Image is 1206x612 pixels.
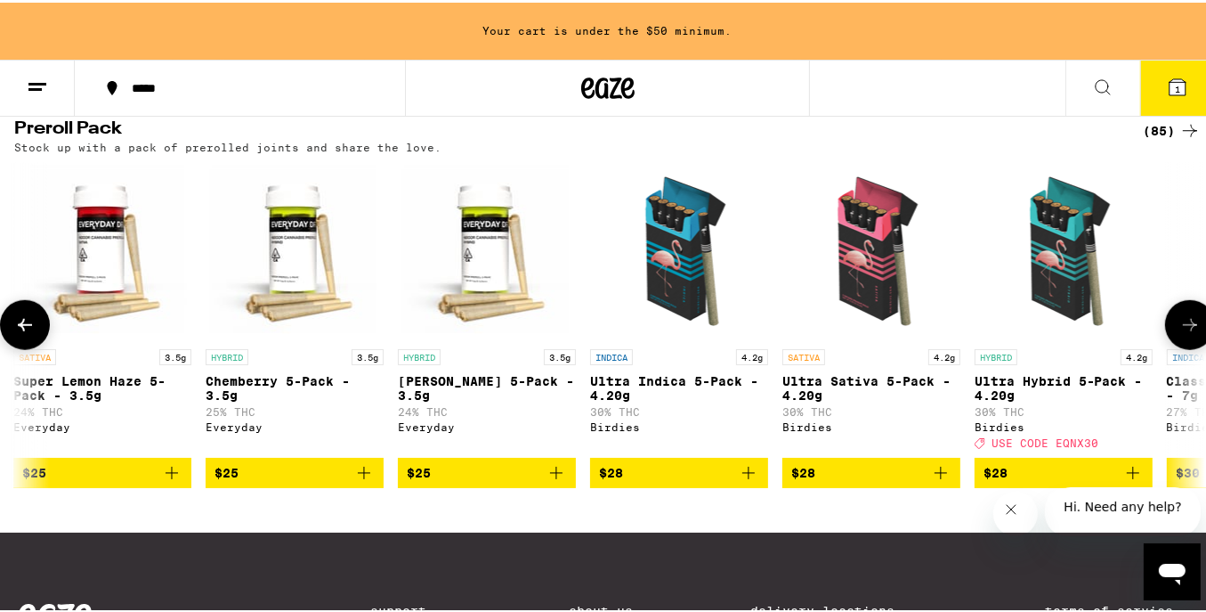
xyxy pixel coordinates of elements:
p: [PERSON_NAME] 5-Pack - 3.5g [398,371,576,400]
p: Chemberry 5-Pack - 3.5g [206,371,384,400]
span: $30 [1176,463,1200,477]
div: Everyday [398,419,576,430]
p: 4.2g [736,347,768,363]
p: HYBRID [398,347,441,363]
img: Birdies - Ultra Sativa 5-Pack - 4.20g [782,159,960,338]
span: $25 [407,463,431,477]
a: Open page for Ultra Hybrid 5-Pack - 4.20g from Birdies [975,159,1153,455]
p: SATIVA [782,347,825,363]
img: Everyday - Papaya Kush 5-Pack - 3.5g [398,159,576,338]
p: 24% THC [13,404,191,415]
iframe: Close message [993,489,1038,534]
span: USE CODE EQNX30 [992,435,1098,446]
a: (85) [1143,118,1201,139]
p: Ultra Indica 5-Pack - 4.20g [590,371,768,400]
p: Super Lemon Haze 5-Pack - 3.5g [13,371,191,400]
button: Add to bag [782,455,960,486]
img: Everyday - Chemberry 5-Pack - 3.5g [206,159,384,338]
p: Ultra Hybrid 5-Pack - 4.20g [975,371,1153,400]
span: $25 [22,463,46,477]
img: Birdies - Ultra Indica 5-Pack - 4.20g [590,159,768,338]
span: 1 [1175,81,1180,92]
div: Birdies [590,419,768,430]
div: Everyday [13,419,191,430]
span: $25 [214,463,239,477]
h2: Preroll Pack [14,118,1113,139]
img: Everyday - Super Lemon Haze 5-Pack - 3.5g [13,159,191,338]
p: 4.2g [1121,347,1153,363]
iframe: Message from company [1045,485,1201,534]
span: $28 [791,463,815,477]
a: Open page for Chemberry 5-Pack - 3.5g from Everyday [206,159,384,455]
button: Add to bag [206,455,384,486]
p: HYBRID [206,347,248,363]
div: Birdies [782,419,960,430]
p: 3.5g [352,347,384,363]
p: 24% THC [398,404,576,415]
button: Add to bag [590,455,768,486]
p: HYBRID [975,347,1017,363]
button: Add to bag [398,455,576,486]
a: Open page for Ultra Sativa 5-Pack - 4.20g from Birdies [782,159,960,455]
button: Add to bag [13,455,191,486]
a: Open page for Ultra Indica 5-Pack - 4.20g from Birdies [590,159,768,455]
p: 4.2g [928,347,960,363]
a: Open page for Super Lemon Haze 5-Pack - 3.5g from Everyday [13,159,191,455]
p: 30% THC [975,404,1153,415]
div: Everyday [206,419,384,430]
p: 30% THC [782,404,960,415]
img: Birdies - Ultra Hybrid 5-Pack - 4.20g [975,159,1153,338]
a: Open page for Papaya Kush 5-Pack - 3.5g from Everyday [398,159,576,455]
p: 3.5g [544,347,576,363]
iframe: Button to launch messaging window [1144,541,1201,598]
p: Stock up with a pack of prerolled joints and share the love. [14,139,441,151]
span: $28 [983,463,1008,477]
span: $28 [599,463,623,477]
button: Add to bag [975,455,1153,486]
p: 30% THC [590,404,768,415]
p: SATIVA [13,347,56,363]
div: Birdies [975,419,1153,430]
p: INDICA [590,347,633,363]
p: 3.5g [159,347,191,363]
p: 25% THC [206,404,384,415]
p: Ultra Sativa 5-Pack - 4.20g [782,371,960,400]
